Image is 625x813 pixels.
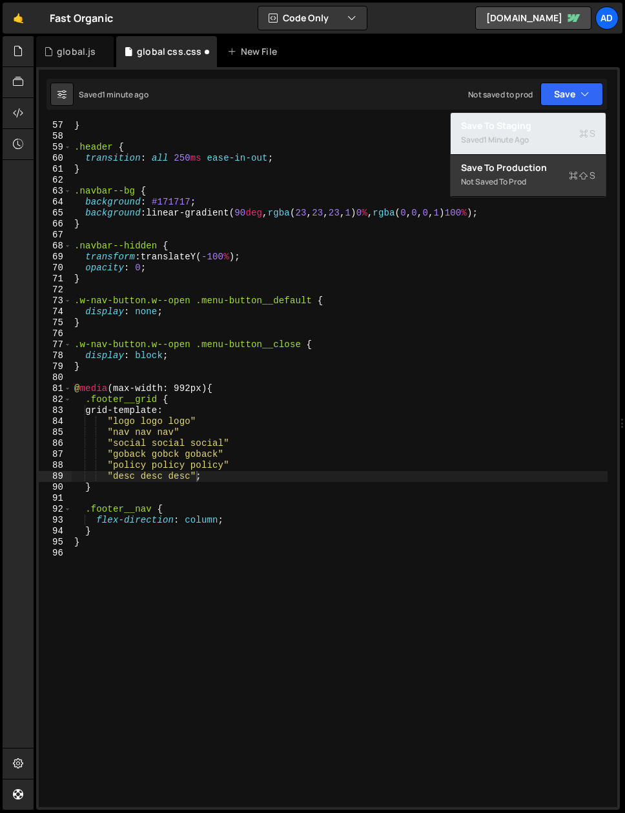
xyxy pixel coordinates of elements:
[579,127,595,140] span: S
[39,515,72,526] div: 93
[39,383,72,394] div: 81
[595,6,619,30] a: ad
[39,548,72,559] div: 96
[39,296,72,306] div: 73
[39,449,72,460] div: 87
[3,3,34,34] a: 🤙
[227,45,282,58] div: New File
[39,361,72,372] div: 79
[39,493,72,504] div: 91
[39,252,72,263] div: 69
[39,405,72,416] div: 83
[39,471,72,482] div: 89
[39,526,72,537] div: 94
[137,45,201,58] div: global css.css
[79,89,149,100] div: Saved
[258,6,367,30] button: Code Only
[475,6,591,30] a: [DOMAIN_NAME]
[39,460,72,471] div: 88
[39,504,72,515] div: 92
[102,89,149,100] div: 1 minute ago
[57,45,96,58] div: global.js
[39,208,72,219] div: 65
[39,372,72,383] div: 80
[39,394,72,405] div: 82
[569,169,595,182] span: S
[39,153,72,164] div: 60
[39,350,72,361] div: 78
[39,219,72,230] div: 66
[540,83,603,106] button: Save
[39,482,72,493] div: 90
[39,438,72,449] div: 86
[39,274,72,285] div: 71
[39,317,72,328] div: 75
[39,306,72,317] div: 74
[39,120,72,131] div: 57
[451,113,606,155] button: Save to StagingS Saved1 minute ago
[39,537,72,548] div: 95
[461,174,595,190] div: Not saved to prod
[39,230,72,241] div: 67
[50,10,113,26] div: Fast Organic
[39,416,72,427] div: 84
[461,161,595,174] div: Save to Production
[39,285,72,296] div: 72
[39,131,72,142] div: 58
[39,142,72,153] div: 59
[451,155,606,197] button: Save to ProductionS Not saved to prod
[39,328,72,339] div: 76
[468,89,533,100] div: Not saved to prod
[39,186,72,197] div: 63
[39,427,72,438] div: 85
[39,197,72,208] div: 64
[39,263,72,274] div: 70
[484,134,529,145] div: 1 minute ago
[39,175,72,186] div: 62
[461,132,595,148] div: Saved
[39,164,72,175] div: 61
[39,339,72,350] div: 77
[39,241,72,252] div: 68
[461,119,595,132] div: Save to Staging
